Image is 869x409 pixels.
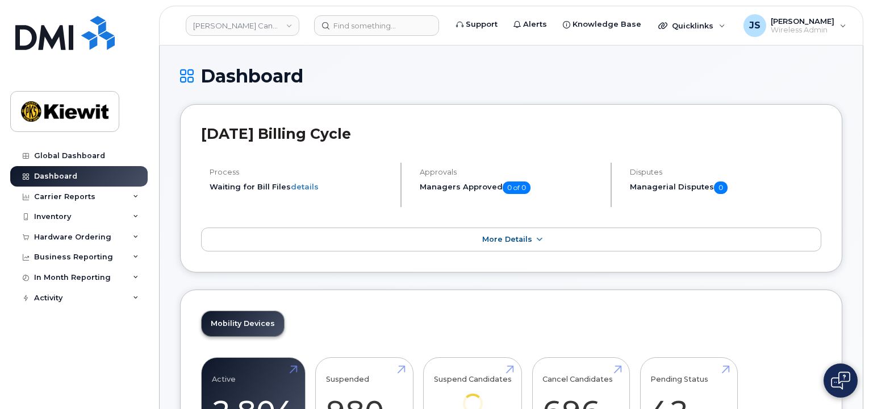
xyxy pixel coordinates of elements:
[202,311,284,336] a: Mobility Devices
[291,182,319,191] a: details
[503,181,530,194] span: 0 of 0
[630,168,821,176] h4: Disputes
[482,235,532,243] span: More Details
[831,371,850,390] img: Open chat
[201,125,821,142] h2: [DATE] Billing Cycle
[420,181,601,194] h5: Managers Approved
[630,181,821,194] h5: Managerial Disputes
[210,181,391,192] li: Waiting for Bill Files
[210,168,391,176] h4: Process
[420,168,601,176] h4: Approvals
[180,66,842,86] h1: Dashboard
[714,181,728,194] span: 0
